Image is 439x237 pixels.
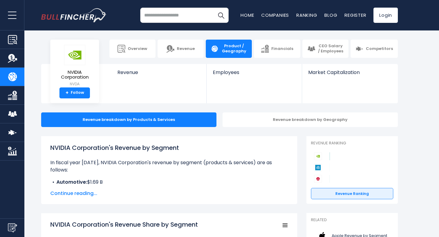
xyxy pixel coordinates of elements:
[296,12,317,18] a: Ranking
[41,8,107,22] a: Go to homepage
[128,46,147,51] span: Overview
[311,141,393,146] p: Revenue Ranking
[314,175,322,183] img: Broadcom competitors logo
[373,8,398,23] a: Login
[308,69,391,75] span: Market Capitalization
[56,179,87,186] b: Automotive:
[302,40,348,58] a: CEO Salary / Employees
[324,12,337,18] a: Blog
[314,164,322,172] img: Applied Materials competitors logo
[158,40,204,58] a: Revenue
[213,8,229,23] button: Search
[344,12,366,18] a: Register
[241,12,254,18] a: Home
[117,69,201,75] span: Revenue
[213,69,295,75] span: Employees
[351,40,398,58] a: Competitors
[55,70,94,80] span: NVIDIA Corporation
[207,64,302,86] a: Employees
[50,179,288,186] li: $1.69 B
[314,152,322,160] img: NVIDIA Corporation competitors logo
[302,64,397,86] a: Market Capitalization
[50,143,288,152] h1: NVIDIA Corporation's Revenue by Segment
[41,8,107,22] img: bullfincher logo
[366,46,393,51] span: Competitors
[254,40,300,58] a: Financials
[223,112,398,127] div: Revenue breakdown by Geography
[311,188,393,200] a: Revenue Ranking
[221,44,247,54] span: Product / Geography
[55,44,95,87] a: NVIDIA Corporation NVDA
[177,46,195,51] span: Revenue
[50,159,288,174] p: In fiscal year [DATE], NVIDIA Corporation's revenue by segment (products & services) are as follows:
[271,46,293,51] span: Financials
[59,87,90,98] a: +Follow
[318,44,344,54] span: CEO Salary / Employees
[206,40,252,58] a: Product / Geography
[111,64,207,86] a: Revenue
[50,190,288,197] span: Continue reading...
[66,90,69,96] strong: +
[50,220,198,229] tspan: NVIDIA Corporation's Revenue Share by Segment
[55,81,94,87] small: NVDA
[109,40,155,58] a: Overview
[41,112,216,127] div: Revenue breakdown by Products & Services
[261,12,289,18] a: Companies
[311,218,393,223] p: Related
